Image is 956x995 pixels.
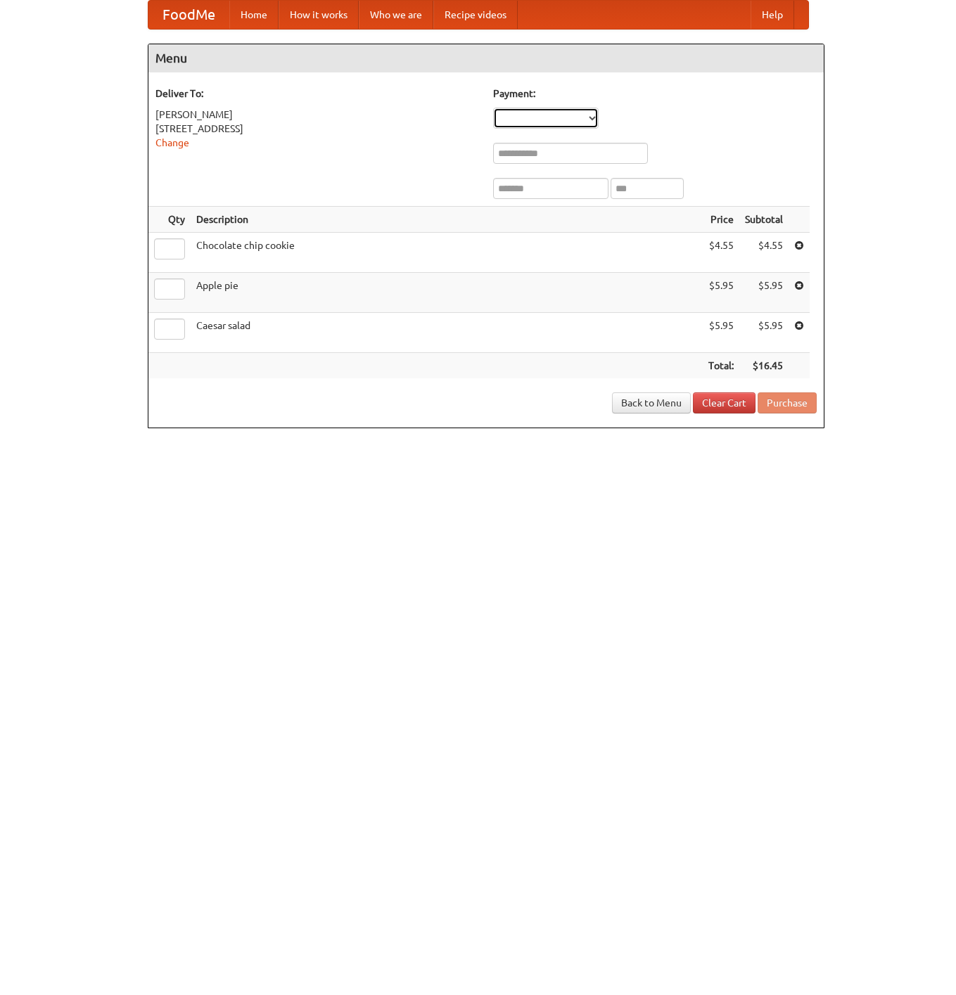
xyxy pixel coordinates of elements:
a: Help [751,1,794,29]
a: Back to Menu [612,392,691,413]
td: $5.95 [739,273,789,313]
th: Total: [703,353,739,379]
th: Subtotal [739,207,789,233]
a: How it works [279,1,359,29]
td: Apple pie [191,273,703,313]
a: Change [155,137,189,148]
td: Caesar salad [191,313,703,353]
a: Clear Cart [693,392,756,413]
button: Purchase [758,392,817,413]
a: Home [229,1,279,29]
a: Recipe videos [433,1,518,29]
td: $4.55 [703,233,739,273]
a: Who we are [359,1,433,29]
h5: Deliver To: [155,86,479,101]
th: Price [703,207,739,233]
td: $5.95 [703,313,739,353]
td: $5.95 [739,313,789,353]
div: [PERSON_NAME] [155,108,479,122]
th: Qty [148,207,191,233]
a: FoodMe [148,1,229,29]
td: $5.95 [703,273,739,313]
td: $4.55 [739,233,789,273]
div: [STREET_ADDRESS] [155,122,479,136]
td: Chocolate chip cookie [191,233,703,273]
th: $16.45 [739,353,789,379]
th: Description [191,207,703,233]
h4: Menu [148,44,824,72]
h5: Payment: [493,86,817,101]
